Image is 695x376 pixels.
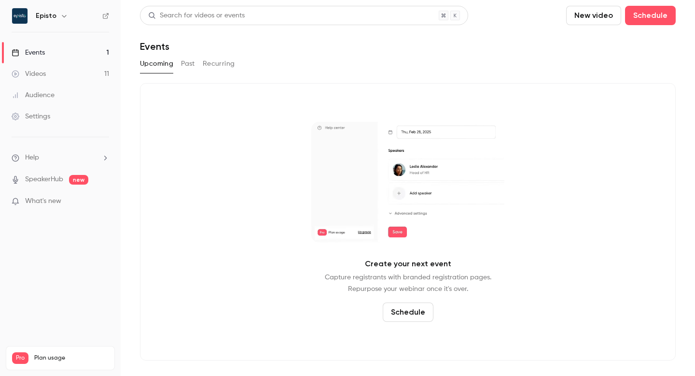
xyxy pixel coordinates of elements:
button: Past [181,56,195,72]
p: Create your next event [365,258,451,270]
span: Pro [12,352,28,364]
div: Search for videos or events [148,11,245,21]
button: Schedule [383,303,433,322]
span: new [69,175,88,185]
button: New video [566,6,621,25]
a: SpeakerHub [25,174,63,185]
div: Audience [12,90,55,100]
iframe: Noticeable Trigger [97,197,109,206]
button: Upcoming [140,56,173,72]
span: What's new [25,196,61,206]
li: help-dropdown-opener [12,153,109,163]
p: Capture registrants with branded registration pages. Repurpose your webinar once it's over. [325,272,491,295]
button: Schedule [625,6,676,25]
button: Recurring [203,56,235,72]
div: Events [12,48,45,58]
h6: Episto [36,11,56,21]
div: Settings [12,112,50,121]
span: Plan usage [34,354,109,362]
h1: Events [140,41,169,52]
div: Videos [12,69,46,79]
span: Help [25,153,39,163]
img: Episto [12,8,28,24]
